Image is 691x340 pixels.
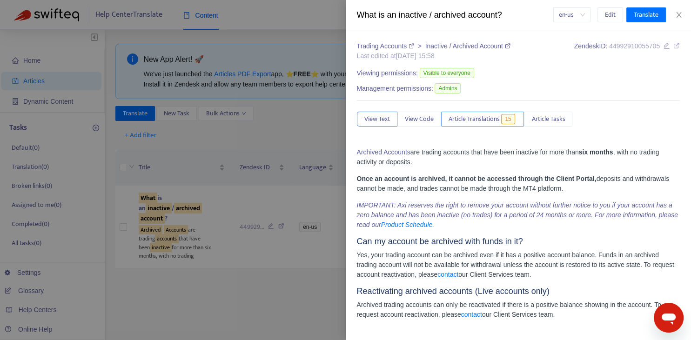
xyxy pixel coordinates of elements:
[420,68,474,78] span: Visible to everyone
[609,42,660,50] span: 44992910055705
[449,114,500,124] span: Article Translations
[626,7,666,22] button: Translate
[672,11,685,20] button: Close
[357,301,661,318] span: Archived trading accounts can only be reactivated if there is a positive balance showing in the a...
[357,84,433,93] span: Management permissions:
[357,42,416,50] a: Trading Accounts
[634,10,658,20] span: Translate
[441,112,524,127] button: Article Translations15
[654,303,684,333] iframe: Button to launch messaging window
[357,147,680,167] p: Archived Accounts
[357,201,678,228] em: IMPORTANT: Axi reserves the right to remove your account without further notice to you if your ac...
[357,175,669,192] span: deposits and withdrawals cannot be made, and trades cannot be made through the MT4 platform.
[461,311,482,318] a: contact
[405,114,434,124] span: View Code
[605,10,616,20] span: Edit
[435,83,461,93] span: Admins
[357,68,418,78] span: Viewing permissions:
[357,287,550,296] span: Reactivating archived accounts (Live accounts only)
[357,112,397,127] button: View Text
[357,175,597,182] strong: Once an account is archived, it cannot be accessed through the Client Portal,
[501,114,515,124] span: 15
[675,11,683,19] span: close
[357,148,659,166] span: are trading accounts that have been inactive for more than , with no trading activity or deposits.
[531,114,565,124] span: Article Tasks
[425,42,510,50] a: Inactive / Archived Account
[357,51,510,61] div: Last edited at [DATE] 15:58
[597,7,623,22] button: Edit
[357,251,674,278] span: Yes, your trading account can be archived even if it has a positive account balance. Funds in an ...
[437,271,458,278] a: contact
[357,41,510,51] div: >
[357,237,523,246] span: Can my account be archived with funds in it?
[559,8,585,22] span: en-us
[397,112,441,127] button: View Code
[574,41,680,61] div: Zendesk ID:
[381,221,434,228] a: Product Schedule.
[579,148,613,156] strong: six months
[524,112,572,127] button: Article Tasks
[357,9,553,21] div: What is an inactive / archived account?
[364,114,390,124] span: View Text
